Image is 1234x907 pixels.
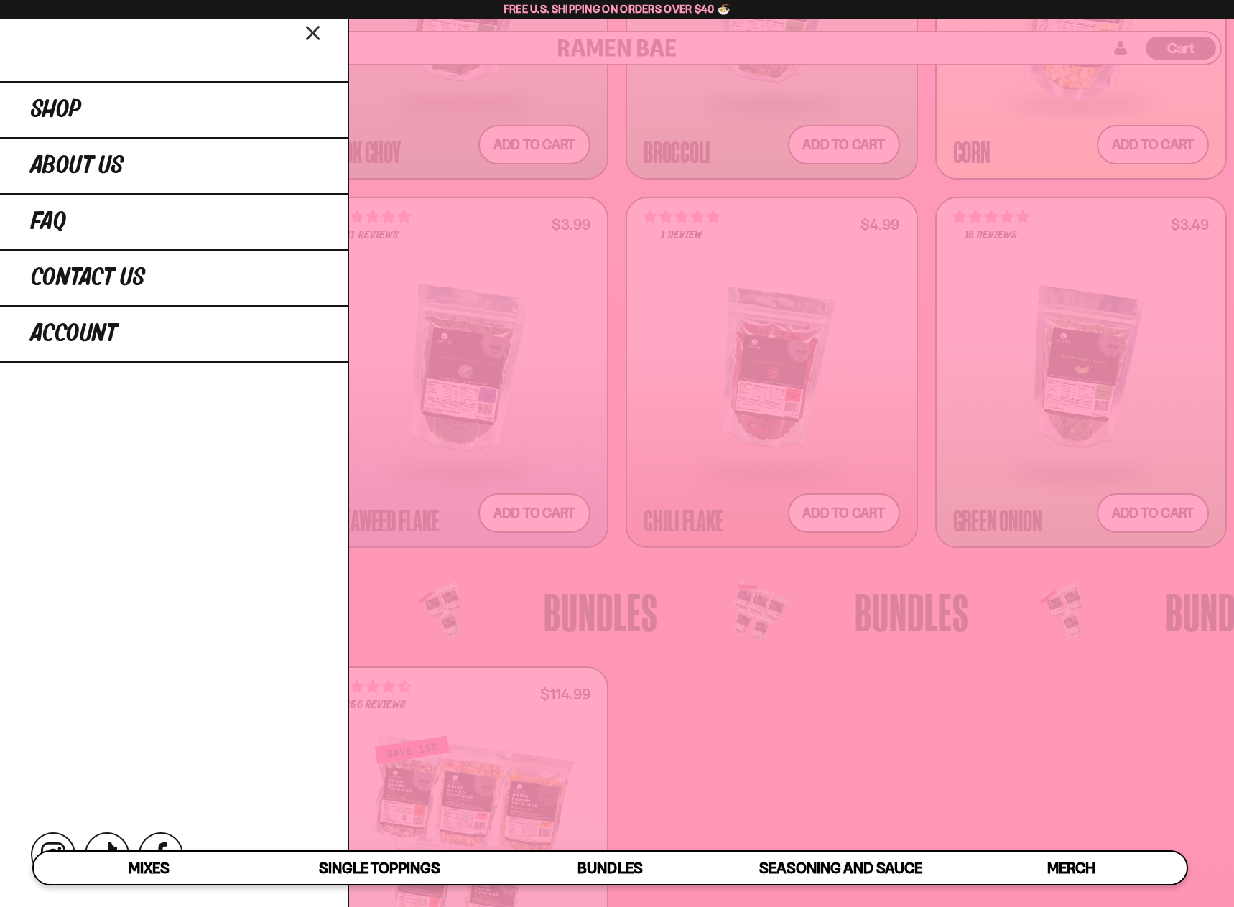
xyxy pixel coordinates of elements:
[31,265,145,291] span: Contact Us
[34,852,264,884] a: Mixes
[577,859,642,877] span: Bundles
[956,852,1187,884] a: Merch
[504,2,731,16] span: Free U.S. Shipping on Orders over $40 🍜
[31,153,124,179] span: About Us
[725,852,956,884] a: Seasoning and Sauce
[129,859,170,877] span: Mixes
[1047,859,1095,877] span: Merch
[31,209,66,235] span: FAQ
[31,97,81,123] span: Shop
[301,19,326,45] button: Close menu
[759,859,922,877] span: Seasoning and Sauce
[264,852,495,884] a: Single Toppings
[319,859,440,877] span: Single Toppings
[31,321,117,347] span: Account
[495,852,725,884] a: Bundles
